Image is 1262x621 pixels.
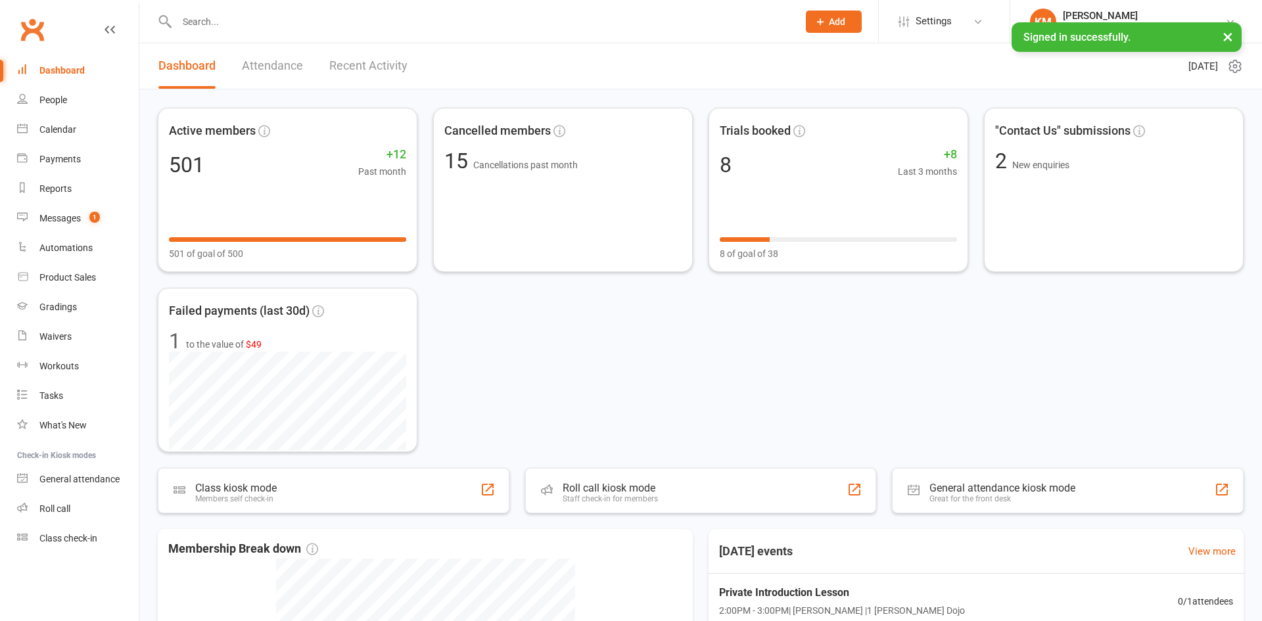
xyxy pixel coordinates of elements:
[39,183,72,194] div: Reports
[898,164,957,179] span: Last 3 months
[995,149,1012,173] span: 2
[929,494,1075,503] div: Great for the front desk
[17,204,139,233] a: Messages 1
[898,145,957,164] span: +8
[17,115,139,145] a: Calendar
[719,584,965,601] span: Private Introduction Lesson
[17,145,139,174] a: Payments
[444,149,473,173] span: 15
[17,174,139,204] a: Reports
[17,494,139,524] a: Roll call
[39,302,77,312] div: Gradings
[1216,22,1240,51] button: ×
[17,85,139,115] a: People
[473,160,578,170] span: Cancellations past month
[17,56,139,85] a: Dashboard
[242,43,303,89] a: Attendance
[709,540,803,563] h3: [DATE] events
[173,12,789,31] input: Search...
[39,154,81,164] div: Payments
[444,122,551,141] span: Cancelled members
[563,482,658,494] div: Roll call kiosk mode
[929,482,1075,494] div: General attendance kiosk mode
[39,213,81,223] div: Messages
[1178,594,1233,609] span: 0 / 1 attendees
[995,122,1131,141] span: "Contact Us" submissions
[17,524,139,553] a: Class kiosk mode
[1012,160,1069,170] span: New enquiries
[16,13,49,46] a: Clubworx
[39,272,96,283] div: Product Sales
[39,420,87,430] div: What's New
[1188,58,1218,74] span: [DATE]
[39,503,70,514] div: Roll call
[829,16,845,27] span: Add
[169,246,243,261] span: 501 of goal of 500
[720,122,791,141] span: Trials booked
[1030,9,1056,35] div: KM
[39,95,67,105] div: People
[17,381,139,411] a: Tasks
[39,361,79,371] div: Workouts
[39,390,63,401] div: Tasks
[17,292,139,322] a: Gradings
[195,482,277,494] div: Class kiosk mode
[1063,10,1225,22] div: [PERSON_NAME]
[17,465,139,494] a: General attendance kiosk mode
[1188,543,1236,559] a: View more
[39,533,97,543] div: Class check-in
[806,11,862,33] button: Add
[358,145,406,164] span: +12
[39,65,85,76] div: Dashboard
[169,331,181,352] div: 1
[329,43,408,89] a: Recent Activity
[39,331,72,342] div: Waivers
[169,154,204,175] div: 501
[17,233,139,263] a: Automations
[720,154,732,175] div: 8
[195,494,277,503] div: Members self check-in
[169,122,256,141] span: Active members
[186,337,262,352] span: to the value of
[168,540,318,559] span: Membership Break down
[563,494,658,503] div: Staff check-in for members
[89,212,100,223] span: 1
[17,352,139,381] a: Workouts
[17,263,139,292] a: Product Sales
[358,164,406,179] span: Past month
[1023,31,1131,43] span: Signed in successfully.
[246,339,262,350] span: $49
[39,124,76,135] div: Calendar
[17,322,139,352] a: Waivers
[719,603,965,618] span: 2:00PM - 3:00PM | [PERSON_NAME] | 1 [PERSON_NAME] Dojo
[39,474,120,484] div: General attendance
[1063,22,1225,34] div: Black Belt Martial Arts [PERSON_NAME]
[158,43,216,89] a: Dashboard
[720,246,778,261] span: 8 of goal of 38
[17,411,139,440] a: What's New
[169,302,310,321] span: Failed payments (last 30d)
[39,242,93,253] div: Automations
[916,7,952,36] span: Settings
